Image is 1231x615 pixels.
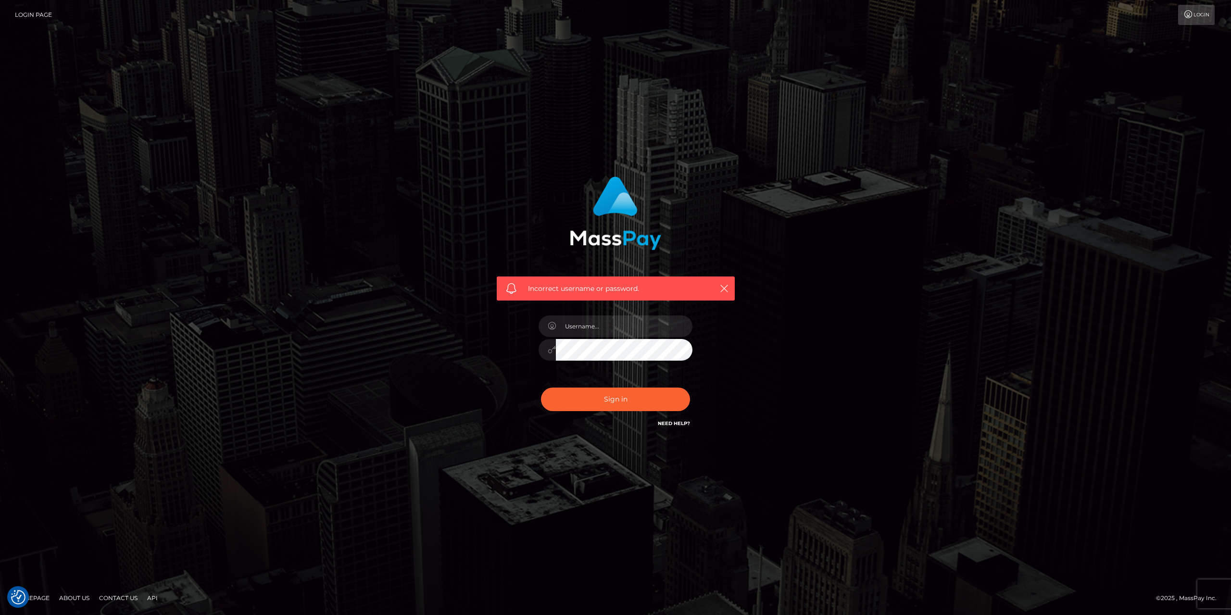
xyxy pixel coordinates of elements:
[11,590,25,604] img: Revisit consent button
[556,315,692,337] input: Username...
[143,590,162,605] a: API
[11,590,53,605] a: Homepage
[1178,5,1215,25] a: Login
[658,420,690,427] a: Need Help?
[528,284,703,294] span: Incorrect username or password.
[1156,593,1224,603] div: © 2025 , MassPay Inc.
[541,388,690,411] button: Sign in
[570,176,661,250] img: MassPay Login
[11,590,25,604] button: Consent Preferences
[55,590,93,605] a: About Us
[15,5,52,25] a: Login Page
[95,590,141,605] a: Contact Us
